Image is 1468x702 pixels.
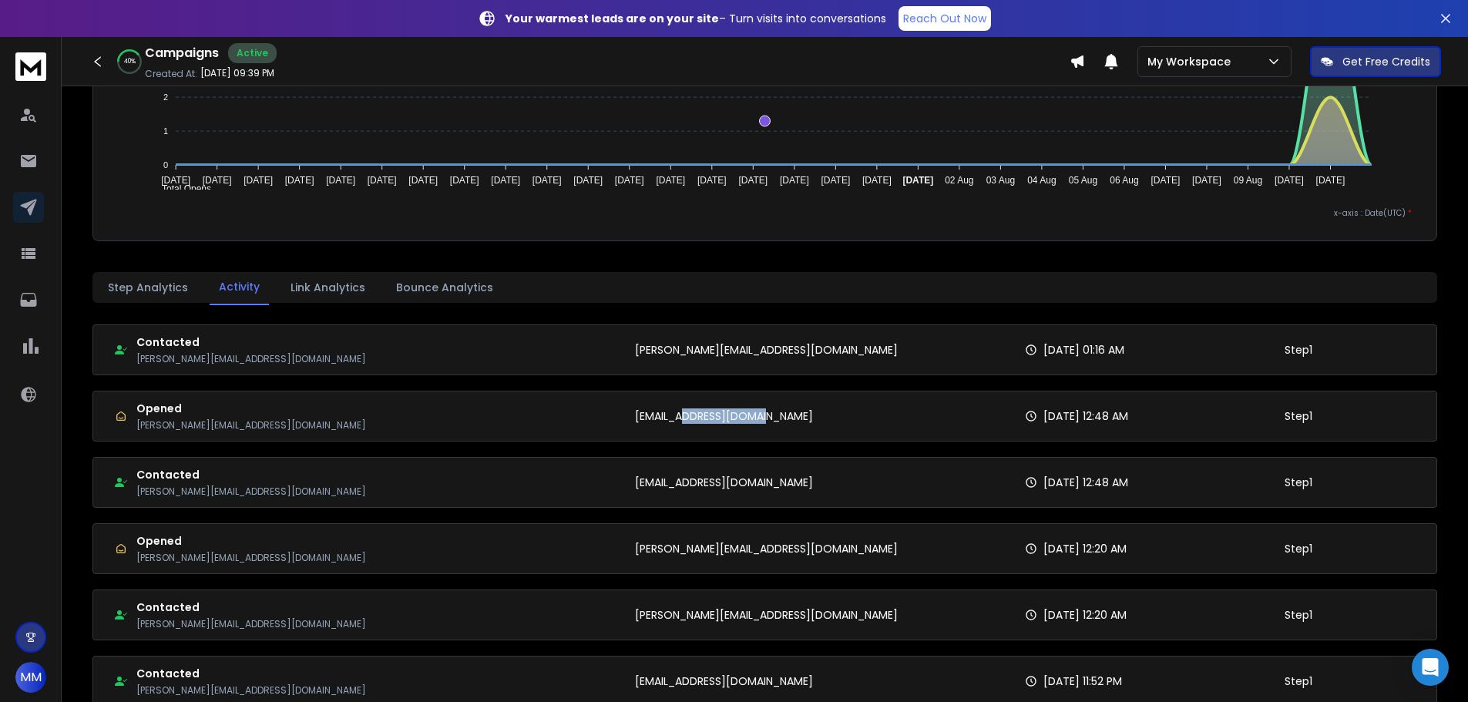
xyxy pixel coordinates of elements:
h1: Contacted [136,600,366,615]
button: MM [15,662,46,693]
tspan: [DATE] [491,175,520,186]
p: [PERSON_NAME][EMAIL_ADDRESS][DOMAIN_NAME] [136,552,366,564]
tspan: [DATE] [1275,175,1304,186]
tspan: [DATE] [615,175,644,186]
h1: Contacted [136,334,366,350]
tspan: 2 [163,92,168,102]
p: Step 1 [1285,475,1312,490]
tspan: 06 Aug [1110,175,1138,186]
tspan: 1 [163,126,168,136]
tspan: [DATE] [532,175,562,186]
p: Step 1 [1285,673,1312,689]
tspan: 0 [163,160,168,170]
a: Reach Out Now [899,6,991,31]
h1: Contacted [136,666,366,681]
button: Link Analytics [281,270,375,304]
tspan: 04 Aug [1027,175,1056,186]
div: Open Intercom Messenger [1412,649,1449,686]
p: Step 1 [1285,541,1312,556]
tspan: [DATE] [326,175,355,186]
p: [PERSON_NAME][EMAIL_ADDRESS][DOMAIN_NAME] [635,541,898,556]
tspan: [DATE] [1192,175,1221,186]
p: – Turn visits into conversations [506,11,886,26]
p: [DATE] 09:39 PM [200,67,274,79]
tspan: [DATE] [450,175,479,186]
p: x-axis : Date(UTC) [118,207,1412,219]
tspan: [DATE] [821,175,850,186]
tspan: [DATE] [697,175,727,186]
tspan: 09 Aug [1234,175,1262,186]
button: Activity [210,270,269,305]
p: 40 % [124,57,136,66]
tspan: [DATE] [368,175,397,186]
tspan: [DATE] [161,175,190,186]
p: Created At: [145,68,197,80]
p: [EMAIL_ADDRESS][DOMAIN_NAME] [635,475,813,490]
tspan: [DATE] [285,175,314,186]
tspan: [DATE] [656,175,685,186]
p: [DATE] 01:16 AM [1043,342,1124,358]
tspan: [DATE] [738,175,768,186]
p: [PERSON_NAME][EMAIL_ADDRESS][DOMAIN_NAME] [136,684,366,697]
p: [PERSON_NAME][EMAIL_ADDRESS][DOMAIN_NAME] [136,353,366,365]
h1: Opened [136,533,366,549]
p: [PERSON_NAME][EMAIL_ADDRESS][DOMAIN_NAME] [136,618,366,630]
p: [PERSON_NAME][EMAIL_ADDRESS][DOMAIN_NAME] [635,342,898,358]
p: Step 1 [1285,342,1312,358]
tspan: [DATE] [244,175,273,186]
button: Get Free Credits [1310,46,1441,77]
p: Step 1 [1285,607,1312,623]
tspan: [DATE] [902,175,933,186]
h1: Campaigns [145,44,219,62]
tspan: [DATE] [1151,175,1181,186]
strong: Your warmest leads are on your site [506,11,719,26]
tspan: 03 Aug [986,175,1015,186]
p: [PERSON_NAME][EMAIL_ADDRESS][DOMAIN_NAME] [136,485,366,498]
tspan: [DATE] [780,175,809,186]
p: [DATE] 12:20 AM [1043,541,1127,556]
p: Step 1 [1285,408,1312,424]
p: Reach Out Now [903,11,986,26]
tspan: [DATE] [862,175,892,186]
img: logo [15,52,46,81]
tspan: 02 Aug [945,175,973,186]
p: [DATE] 12:48 AM [1043,408,1128,424]
p: [DATE] 12:20 AM [1043,607,1127,623]
p: [EMAIL_ADDRESS][DOMAIN_NAME] [635,673,813,689]
p: My Workspace [1147,54,1237,69]
p: [PERSON_NAME][EMAIL_ADDRESS][DOMAIN_NAME] [136,419,366,432]
p: [DATE] 11:52 PM [1043,673,1122,689]
p: [EMAIL_ADDRESS][DOMAIN_NAME] [635,408,813,424]
button: Step Analytics [99,270,197,304]
tspan: [DATE] [203,175,232,186]
h1: Contacted [136,467,366,482]
p: [PERSON_NAME][EMAIL_ADDRESS][DOMAIN_NAME] [635,607,898,623]
button: Bounce Analytics [387,270,502,304]
div: Active [228,43,277,63]
p: [DATE] 12:48 AM [1043,475,1128,490]
span: Total Opens [150,183,211,194]
tspan: [DATE] [573,175,603,186]
tspan: [DATE] [1316,175,1345,186]
tspan: [DATE] [408,175,438,186]
tspan: 05 Aug [1069,175,1097,186]
p: Get Free Credits [1342,54,1430,69]
h1: Opened [136,401,366,416]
